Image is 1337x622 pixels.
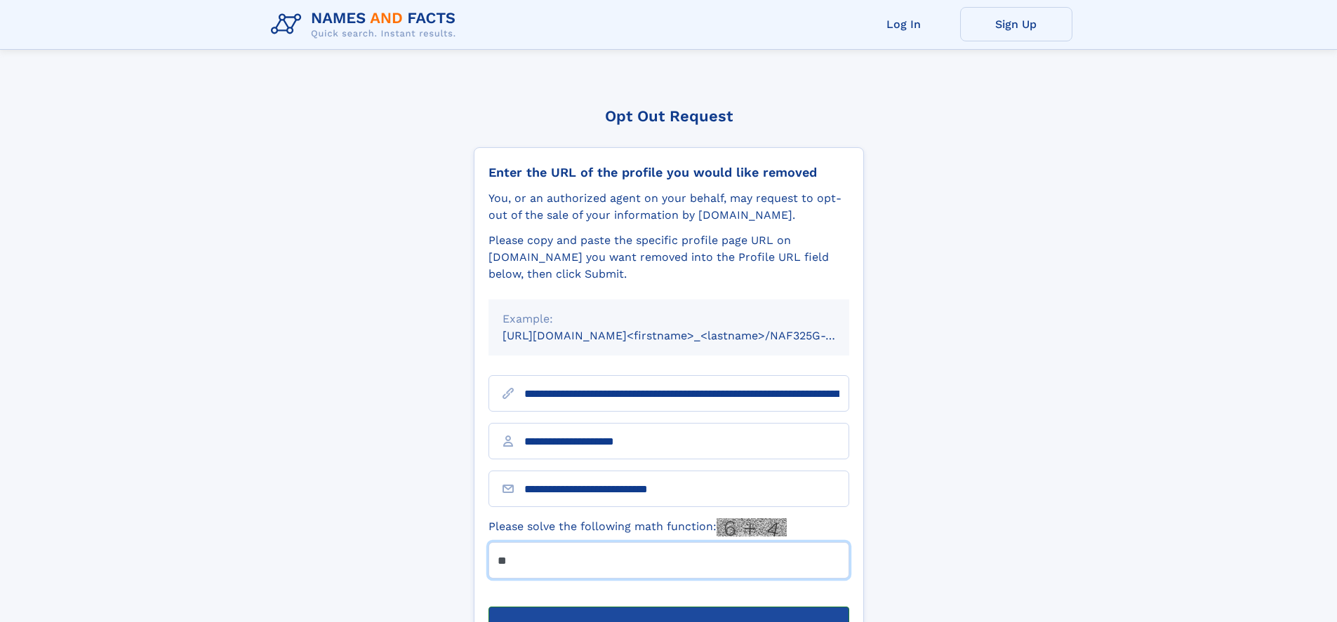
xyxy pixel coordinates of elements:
[503,311,835,327] div: Example:
[488,232,849,283] div: Please copy and paste the specific profile page URL on [DOMAIN_NAME] you want removed into the Pr...
[503,329,876,342] small: [URL][DOMAIN_NAME]<firstname>_<lastname>/NAF325G-xxxxxxxx
[265,6,467,43] img: Logo Names and Facts
[960,7,1072,41] a: Sign Up
[488,165,849,180] div: Enter the URL of the profile you would like removed
[488,190,849,224] div: You, or an authorized agent on your behalf, may request to opt-out of the sale of your informatio...
[474,107,864,125] div: Opt Out Request
[848,7,960,41] a: Log In
[488,518,787,536] label: Please solve the following math function:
